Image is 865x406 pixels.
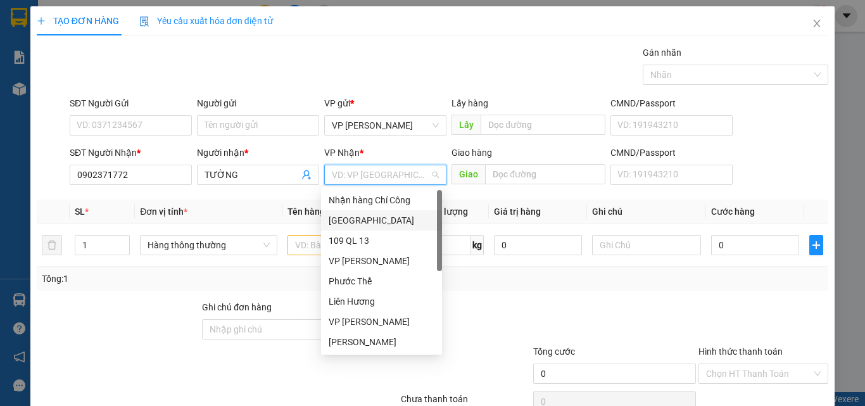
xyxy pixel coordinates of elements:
div: [GEOGRAPHIC_DATA] [329,213,434,227]
span: SL [75,206,85,217]
div: Phước Thể [321,271,442,291]
div: [PERSON_NAME] [329,335,434,349]
label: Gán nhãn [643,48,681,58]
span: Lấy [451,115,481,135]
span: close [812,18,822,29]
div: VP Phan Rí [321,251,442,271]
div: Tổng: 1 [42,272,335,286]
span: Đơn vị tính [140,206,187,217]
th: Ghi chú [587,200,707,224]
div: Nhận hàng Chí Công [329,193,434,207]
label: Hình thức thanh toán [698,346,783,357]
span: VP Phan Rí [332,116,439,135]
div: VP [PERSON_NAME] [329,315,434,329]
div: CMND/Passport [610,96,733,110]
span: Lấy hàng [451,98,488,108]
span: Tổng cước [533,346,575,357]
input: VD: Bàn, Ghế [287,235,397,255]
span: Giao [451,164,485,184]
span: TẠO ĐƠN HÀNG [37,16,119,26]
span: VP Nhận [324,148,360,158]
input: Ghi chú đơn hàng [202,319,365,339]
div: 109 QL 13 [321,231,442,251]
span: Hàng thông thường [148,236,270,255]
input: 0 [494,235,581,255]
span: Giá trị hàng [494,206,541,217]
span: plus [37,16,46,25]
span: Định lượng [423,206,468,217]
button: plus [809,235,824,255]
div: SĐT Người Gửi [70,96,192,110]
div: Liên Hương [329,295,434,308]
span: plus [810,240,823,250]
div: VP Phan Thiết [321,312,442,332]
div: Lương Sơn [321,332,442,352]
button: Close [799,6,835,42]
input: Ghi Chú [592,235,702,255]
input: Dọc đường [485,164,605,184]
div: Nhận hàng Chí Công [321,190,442,210]
div: Người nhận [197,146,319,160]
label: Ghi chú đơn hàng [202,302,272,312]
span: user-add [301,170,312,180]
div: Liên Hương [321,291,442,312]
div: 109 QL 13 [329,234,434,248]
span: Cước hàng [711,206,755,217]
img: icon [139,16,149,27]
div: VP gửi [324,96,446,110]
span: Giao hàng [451,148,492,158]
div: Người gửi [197,96,319,110]
div: VP [PERSON_NAME] [329,254,434,268]
div: CMND/Passport [610,146,733,160]
span: Tên hàng [287,206,329,217]
button: delete [42,235,62,255]
div: SĐT Người Nhận [70,146,192,160]
div: Sài Gòn [321,210,442,231]
div: Phước Thể [329,274,434,288]
input: Dọc đường [481,115,605,135]
span: kg [471,235,484,255]
span: Yêu cầu xuất hóa đơn điện tử [139,16,273,26]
